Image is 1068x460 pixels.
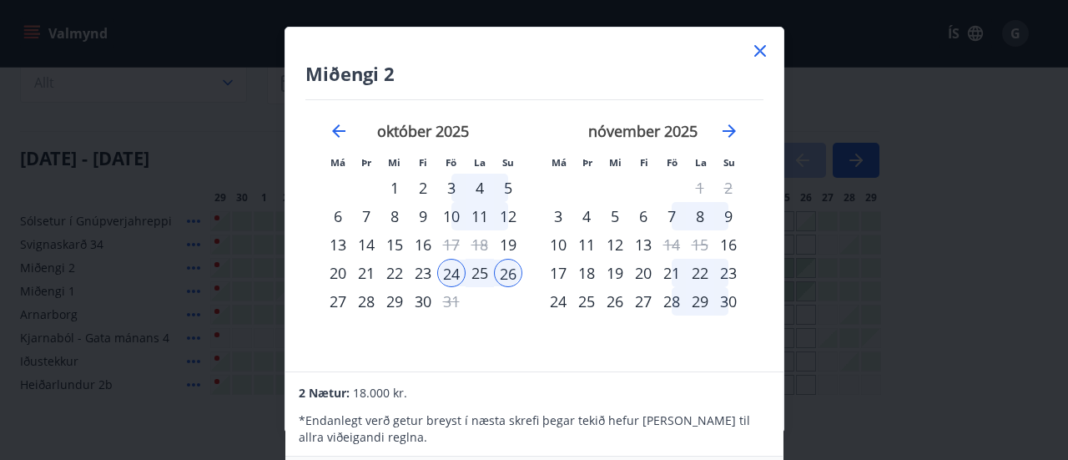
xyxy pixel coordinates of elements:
div: 22 [380,259,409,287]
td: Choose sunnudagur, 12. október 2025 as your check-in date. It’s available. [494,202,522,230]
div: 17 [544,259,572,287]
td: Choose þriðjudagur, 28. október 2025 as your check-in date. It’s available. [352,287,380,316]
td: Choose laugardagur, 22. nóvember 2025 as your check-in date. It’s available. [686,259,714,287]
td: Choose laugardagur, 11. október 2025 as your check-in date. It’s available. [466,202,494,230]
div: Calendar [305,100,763,352]
td: Choose miðvikudagur, 5. nóvember 2025 as your check-in date. It’s available. [601,202,629,230]
td: Choose þriðjudagur, 25. nóvember 2025 as your check-in date. It’s available. [572,287,601,316]
td: Choose föstudagur, 3. október 2025 as your check-in date. It’s available. [437,174,466,202]
div: 29 [380,287,409,316]
td: Choose mánudagur, 27. október 2025 as your check-in date. It’s available. [324,287,352,316]
div: Move backward to switch to the previous month. [329,121,349,141]
div: 21 [657,259,686,287]
small: Þr [582,156,592,169]
div: 28 [657,287,686,316]
td: Not available. laugardagur, 18. október 2025 [466,230,494,259]
td: Choose sunnudagur, 19. október 2025 as your check-in date. It’s available. [494,230,522,259]
div: 24 [437,259,466,287]
div: 8 [380,202,409,230]
td: Choose miðvikudagur, 26. nóvember 2025 as your check-in date. It’s available. [601,287,629,316]
div: 3 [437,174,466,202]
div: 13 [629,230,657,259]
div: 25 [466,259,494,287]
div: 11 [466,202,494,230]
p: * Endanlegt verð getur breyst í næsta skrefi þegar tekið hefur [PERSON_NAME] til allra viðeigandi... [299,412,769,446]
small: Fi [640,156,648,169]
div: 2 [409,174,437,202]
td: Choose sunnudagur, 9. nóvember 2025 as your check-in date. It’s available. [714,202,743,230]
small: Fi [419,156,427,169]
small: La [474,156,486,169]
div: 12 [601,230,629,259]
div: 7 [352,202,380,230]
div: 10 [437,202,466,230]
div: 28 [352,287,380,316]
td: Choose þriðjudagur, 7. október 2025 as your check-in date. It’s available. [352,202,380,230]
td: Choose fimmtudagur, 13. nóvember 2025 as your check-in date. It’s available. [629,230,657,259]
div: Aðeins innritun í boði [494,230,522,259]
td: Choose mánudagur, 10. nóvember 2025 as your check-in date. It’s available. [544,230,572,259]
div: 27 [324,287,352,316]
div: 18 [572,259,601,287]
span: 18.000 kr. [353,385,407,401]
span: 2 Nætur: [299,385,350,401]
div: Move forward to switch to the next month. [719,121,739,141]
small: La [695,156,707,169]
div: 20 [629,259,657,287]
div: 6 [324,202,352,230]
small: Má [552,156,567,169]
div: 14 [352,230,380,259]
div: 12 [494,202,522,230]
div: Aðeins útritun í boði [437,230,466,259]
td: Not available. laugardagur, 1. nóvember 2025 [686,174,714,202]
div: 22 [686,259,714,287]
small: Fö [667,156,678,169]
small: Mi [388,156,400,169]
td: Choose fimmtudagur, 27. nóvember 2025 as your check-in date. It’s available. [629,287,657,316]
small: Fö [446,156,456,169]
td: Choose mánudagur, 13. október 2025 as your check-in date. It’s available. [324,230,352,259]
td: Choose fimmtudagur, 16. október 2025 as your check-in date. It’s available. [409,230,437,259]
div: 13 [324,230,352,259]
td: Choose fimmtudagur, 20. nóvember 2025 as your check-in date. It’s available. [629,259,657,287]
td: Choose föstudagur, 28. nóvember 2025 as your check-in date. It’s available. [657,287,686,316]
td: Choose þriðjudagur, 21. október 2025 as your check-in date. It’s available. [352,259,380,287]
div: 15 [380,230,409,259]
div: 5 [601,202,629,230]
td: Selected as start date. föstudagur, 24. október 2025 [437,259,466,287]
small: Su [723,156,735,169]
div: 20 [324,259,352,287]
td: Choose mánudagur, 6. október 2025 as your check-in date. It’s available. [324,202,352,230]
div: 25 [572,287,601,316]
td: Choose föstudagur, 21. nóvember 2025 as your check-in date. It’s available. [657,259,686,287]
div: 30 [409,287,437,316]
td: Choose miðvikudagur, 15. október 2025 as your check-in date. It’s available. [380,230,409,259]
td: Not available. sunnudagur, 2. nóvember 2025 [714,174,743,202]
div: 16 [409,230,437,259]
td: Choose föstudagur, 31. október 2025 as your check-in date. It’s available. [437,287,466,316]
td: Choose þriðjudagur, 14. október 2025 as your check-in date. It’s available. [352,230,380,259]
div: Aðeins útritun í boði [657,230,686,259]
div: 19 [601,259,629,287]
td: Choose miðvikudagur, 22. október 2025 as your check-in date. It’s available. [380,259,409,287]
td: Choose miðvikudagur, 8. október 2025 as your check-in date. It’s available. [380,202,409,230]
td: Selected as end date. sunnudagur, 26. október 2025 [494,259,522,287]
td: Choose miðvikudagur, 12. nóvember 2025 as your check-in date. It’s available. [601,230,629,259]
div: 29 [686,287,714,316]
div: 27 [629,287,657,316]
td: Choose fimmtudagur, 23. október 2025 as your check-in date. It’s available. [409,259,437,287]
td: Choose laugardagur, 29. nóvember 2025 as your check-in date. It’s available. [686,287,714,316]
strong: nóvember 2025 [588,121,698,141]
td: Choose þriðjudagur, 11. nóvember 2025 as your check-in date. It’s available. [572,230,601,259]
div: 23 [409,259,437,287]
div: 6 [629,202,657,230]
td: Not available. laugardagur, 15. nóvember 2025 [686,230,714,259]
div: 4 [466,174,494,202]
td: Choose mánudagur, 24. nóvember 2025 as your check-in date. It’s available. [544,287,572,316]
td: Choose laugardagur, 8. nóvember 2025 as your check-in date. It’s available. [686,202,714,230]
td: Choose laugardagur, 4. október 2025 as your check-in date. It’s available. [466,174,494,202]
div: 24 [544,287,572,316]
td: Choose sunnudagur, 16. nóvember 2025 as your check-in date. It’s available. [714,230,743,259]
td: Choose þriðjudagur, 18. nóvember 2025 as your check-in date. It’s available. [572,259,601,287]
td: Choose fimmtudagur, 9. október 2025 as your check-in date. It’s available. [409,202,437,230]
